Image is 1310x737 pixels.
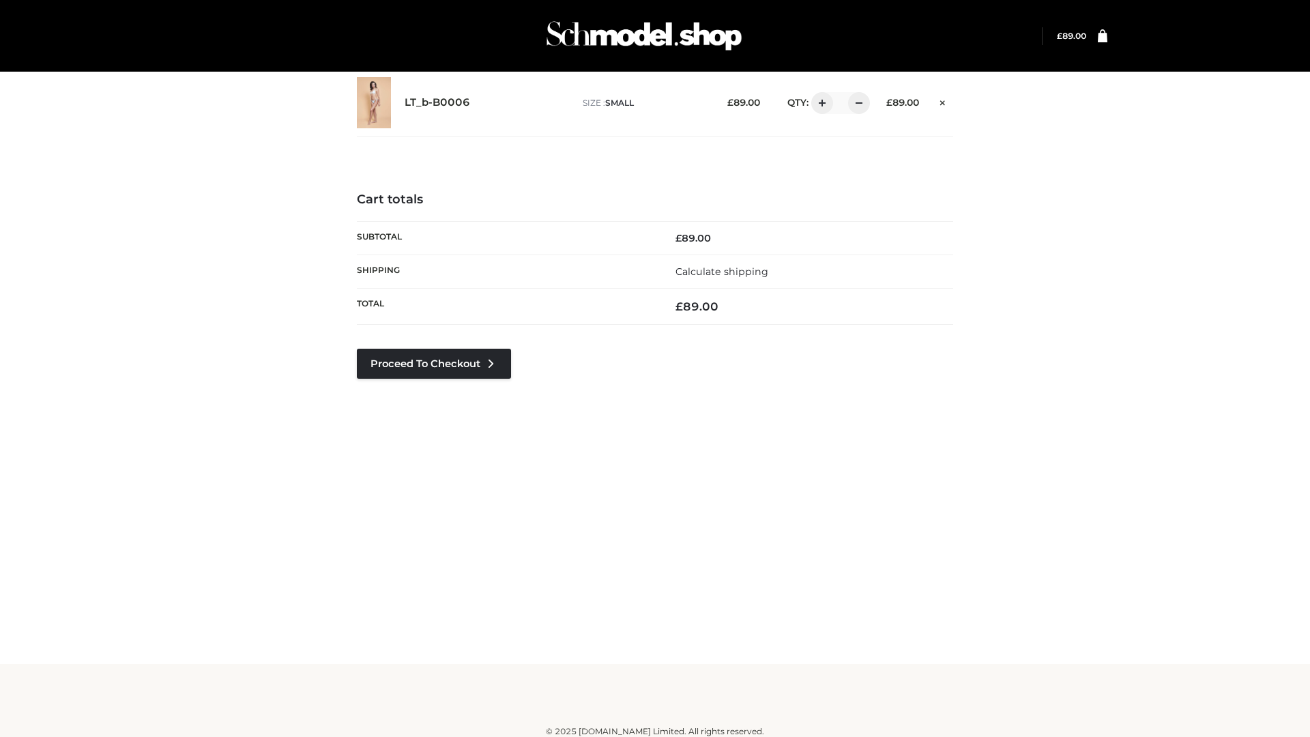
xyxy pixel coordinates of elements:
h4: Cart totals [357,192,953,207]
div: QTY: [774,92,865,114]
bdi: 89.00 [1057,31,1086,41]
p: size : [583,97,706,109]
span: £ [675,300,683,313]
a: LT_b-B0006 [405,96,470,109]
bdi: 89.00 [727,97,760,108]
span: SMALL [605,98,634,108]
a: £89.00 [1057,31,1086,41]
span: £ [886,97,892,108]
bdi: 89.00 [886,97,919,108]
a: Calculate shipping [675,265,768,278]
th: Total [357,289,655,325]
a: Proceed to Checkout [357,349,511,379]
a: Remove this item [933,92,953,110]
span: £ [1057,31,1062,41]
th: Subtotal [357,221,655,255]
img: LT_b-B0006 - SMALL [357,77,391,128]
bdi: 89.00 [675,300,718,313]
img: Schmodel Admin 964 [542,9,746,63]
span: £ [675,232,682,244]
bdi: 89.00 [675,232,711,244]
span: £ [727,97,733,108]
th: Shipping [357,255,655,288]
